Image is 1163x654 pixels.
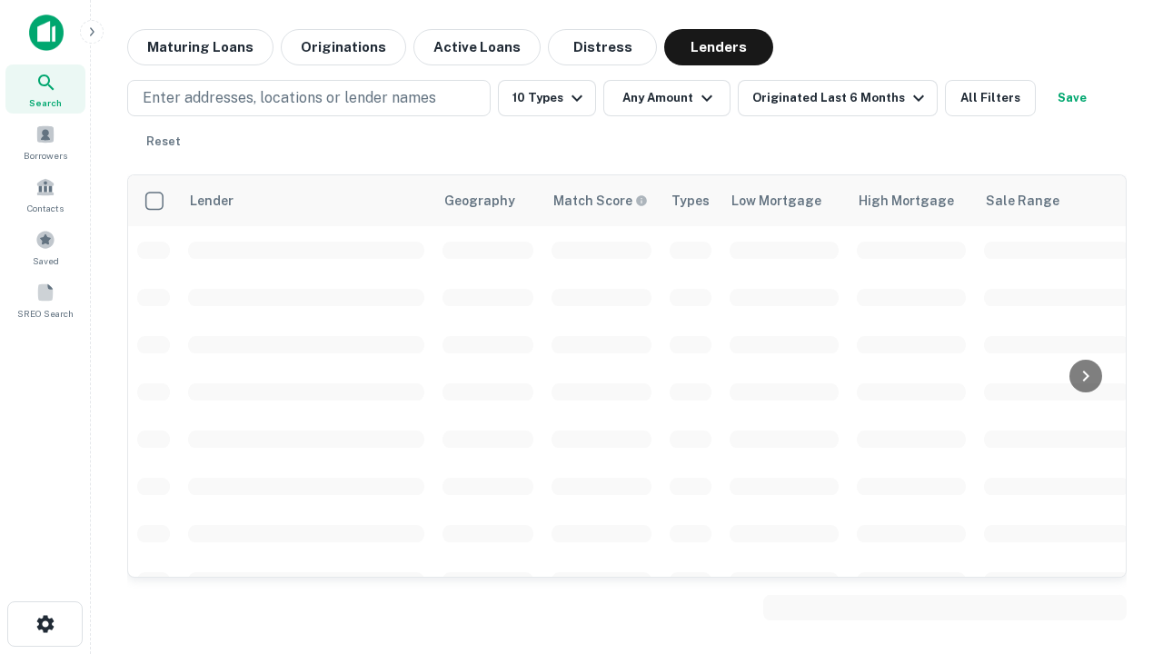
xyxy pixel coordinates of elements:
a: Contacts [5,170,85,219]
span: SREO Search [17,306,74,321]
th: Low Mortgage [721,175,848,226]
div: Lender [190,190,234,212]
button: 10 Types [498,80,596,116]
span: Contacts [27,201,64,215]
button: Any Amount [603,80,731,116]
th: Sale Range [975,175,1138,226]
button: Enter addresses, locations or lender names [127,80,491,116]
button: Maturing Loans [127,29,273,65]
a: Saved [5,223,85,272]
th: Capitalize uses an advanced AI algorithm to match your search with the best lender. The match sco... [542,175,661,226]
a: Search [5,64,85,114]
button: Save your search to get updates of matches that match your search criteria. [1043,80,1101,116]
div: Originated Last 6 Months [752,87,929,109]
button: Originated Last 6 Months [738,80,938,116]
div: High Mortgage [859,190,954,212]
div: Low Mortgage [731,190,821,212]
span: Borrowers [24,148,67,163]
h6: Match Score [553,191,644,211]
p: Enter addresses, locations or lender names [143,87,436,109]
th: Types [661,175,721,226]
th: Lender [179,175,433,226]
th: Geography [433,175,542,226]
div: Types [671,190,710,212]
div: Geography [444,190,515,212]
div: Sale Range [986,190,1059,212]
th: High Mortgage [848,175,975,226]
div: Capitalize uses an advanced AI algorithm to match your search with the best lender. The match sco... [553,191,648,211]
a: Borrowers [5,117,85,166]
iframe: Chat Widget [1072,509,1163,596]
span: Saved [33,253,59,268]
button: Reset [134,124,193,160]
button: Originations [281,29,406,65]
img: capitalize-icon.png [29,15,64,51]
button: Distress [548,29,657,65]
button: Active Loans [413,29,541,65]
a: SREO Search [5,275,85,324]
button: Lenders [664,29,773,65]
button: All Filters [945,80,1036,116]
span: Search [29,95,62,110]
